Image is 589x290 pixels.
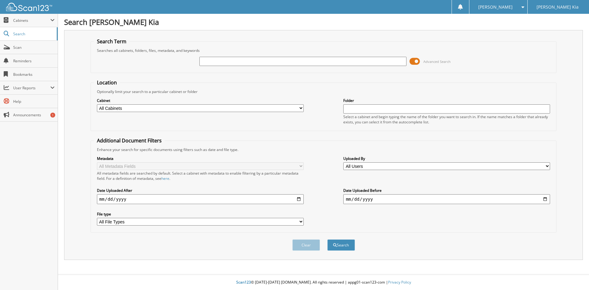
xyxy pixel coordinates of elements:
[94,137,165,144] legend: Additional Document Filters
[97,98,304,103] label: Cabinet
[97,211,304,217] label: File type
[537,5,579,9] span: [PERSON_NAME] Kia
[94,79,120,86] legend: Location
[94,147,553,152] div: Enhance your search for specific documents using filters such as date and file type.
[478,5,513,9] span: [PERSON_NAME]
[13,58,55,64] span: Reminders
[13,31,54,37] span: Search
[97,194,304,204] input: start
[343,194,550,204] input: end
[94,48,553,53] div: Searches all cabinets, folders, files, metadata, and keywords
[97,156,304,161] label: Metadata
[388,280,411,285] a: Privacy Policy
[161,176,169,181] a: here
[13,112,55,118] span: Announcements
[343,98,550,103] label: Folder
[50,113,55,118] div: 1
[94,38,129,45] legend: Search Term
[343,188,550,193] label: Date Uploaded Before
[343,156,550,161] label: Uploaded By
[97,171,304,181] div: All metadata fields are searched by default. Select a cabinet with metadata to enable filtering b...
[13,72,55,77] span: Bookmarks
[94,89,553,94] div: Optionally limit your search to a particular cabinet or folder
[327,239,355,251] button: Search
[13,85,50,91] span: User Reports
[13,45,55,50] span: Scan
[13,99,55,104] span: Help
[58,275,589,290] div: © [DATE]-[DATE] [DOMAIN_NAME]. All rights reserved | appg01-scan123-com |
[343,114,550,125] div: Select a cabinet and begin typing the name of the folder you want to search in. If the name match...
[64,17,583,27] h1: Search [PERSON_NAME] Kia
[13,18,50,23] span: Cabinets
[6,3,52,11] img: scan123-logo-white.svg
[423,59,451,64] span: Advanced Search
[236,280,251,285] span: Scan123
[292,239,320,251] button: Clear
[97,188,304,193] label: Date Uploaded After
